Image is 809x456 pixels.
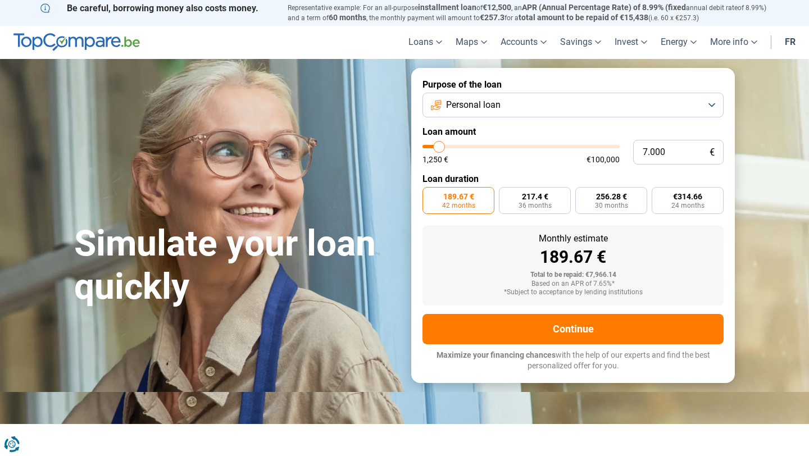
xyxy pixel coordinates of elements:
font: of [476,4,483,12]
font: 42 months [442,202,475,209]
a: Loans [402,26,449,59]
a: fr [778,26,802,59]
font: 60 months [329,13,366,22]
font: Loans [408,37,433,47]
font: with the help of our experts and find the best personalized offer for you. [528,350,710,371]
font: Continue [553,323,594,335]
font: More info [710,37,748,47]
font: € [710,147,715,158]
a: Savings [553,26,608,59]
font: Loan duration [422,174,479,184]
a: Accounts [494,26,553,59]
font: (i.e. 60 x €257.3) [648,14,699,22]
font: 189.67 € [443,192,474,201]
button: Continue [422,314,724,344]
a: Energy [654,26,703,59]
font: total amount to be repaid of €15,438 [519,13,648,22]
font: , an [511,4,522,12]
font: Maximize your financing chances [437,350,556,359]
font: Accounts [501,37,538,47]
font: 24 months [671,202,705,209]
font: Savings [560,37,592,47]
font: €100,000 [587,155,620,164]
font: Loan amount [422,126,476,137]
font: 1,250 € [422,155,448,164]
font: , the monthly payment will amount to [366,14,480,22]
font: Be careful, borrowing money also costs money. [67,3,258,13]
font: 30 months [595,202,628,209]
font: 217.4 € [522,192,548,201]
font: Monthly estimate [539,233,608,244]
font: €257.3 [480,13,505,22]
font: Purpose of the loan [422,79,502,90]
font: of 8.99%) and a term of [288,4,766,22]
a: More info [703,26,764,59]
img: TopCompare [13,33,140,51]
font: Representative example: For an all-purpose [288,4,418,12]
font: Total to be repaid: €7,966.14 [530,271,616,279]
font: annual debit rate [686,4,738,12]
font: Based on an APR of 7.65%* [531,280,615,288]
font: Personal loan [446,99,501,110]
font: 36 months [519,202,552,209]
font: €314.66 [673,192,702,201]
a: Invest [608,26,654,59]
font: Maps [456,37,478,47]
font: APR (Annual Percentage Rate) of 8.99% ( [522,3,668,12]
button: Personal loan [422,93,724,117]
font: for a [505,14,519,22]
font: *Subject to acceptance by lending institutions [504,288,643,296]
font: fixed [668,3,686,12]
font: Simulate your loan quickly [74,222,376,308]
font: fr [785,37,796,47]
font: 256.28 € [596,192,627,201]
font: €12,500 [483,3,511,12]
a: Maps [449,26,494,59]
font: Invest [615,37,638,47]
font: Energy [661,37,688,47]
font: installment loan [418,3,476,12]
font: 189.67 € [540,247,606,267]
